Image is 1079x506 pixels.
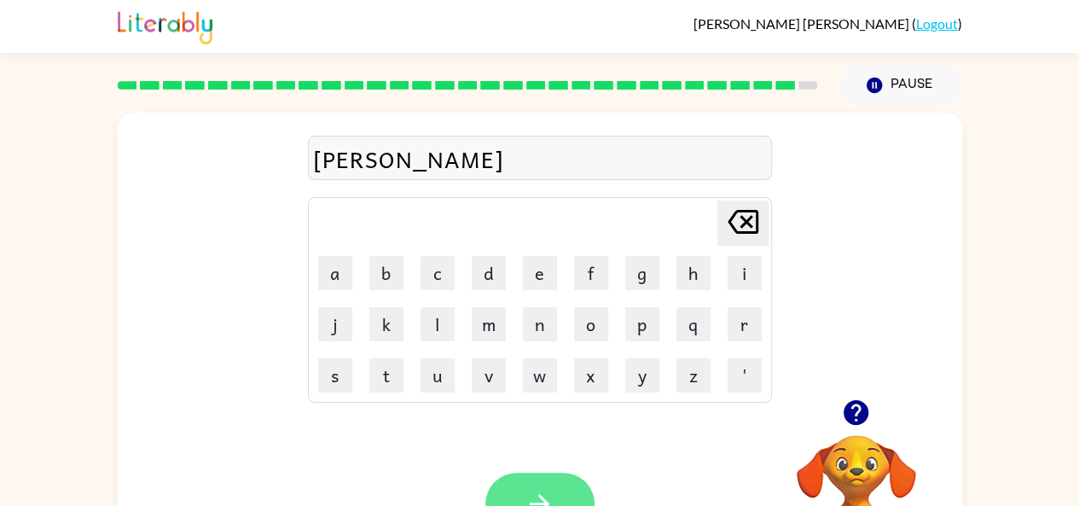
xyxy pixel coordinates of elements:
[625,256,659,290] button: g
[523,256,557,290] button: e
[728,256,762,290] button: i
[472,358,506,393] button: v
[676,307,711,341] button: q
[421,358,455,393] button: u
[625,358,659,393] button: y
[574,256,608,290] button: f
[574,307,608,341] button: o
[728,358,762,393] button: '
[693,15,912,32] span: [PERSON_NAME] [PERSON_NAME]
[318,256,352,290] button: a
[676,358,711,393] button: z
[838,66,962,105] button: Pause
[574,358,608,393] button: x
[369,358,403,393] button: t
[318,358,352,393] button: s
[472,307,506,341] button: m
[369,307,403,341] button: k
[318,307,352,341] button: j
[916,15,958,32] a: Logout
[523,358,557,393] button: w
[676,256,711,290] button: h
[313,141,767,177] div: [PERSON_NAME]
[369,256,403,290] button: b
[693,15,962,32] div: ( )
[523,307,557,341] button: n
[421,307,455,341] button: l
[421,256,455,290] button: c
[472,256,506,290] button: d
[728,307,762,341] button: r
[118,7,212,44] img: Literably
[625,307,659,341] button: p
